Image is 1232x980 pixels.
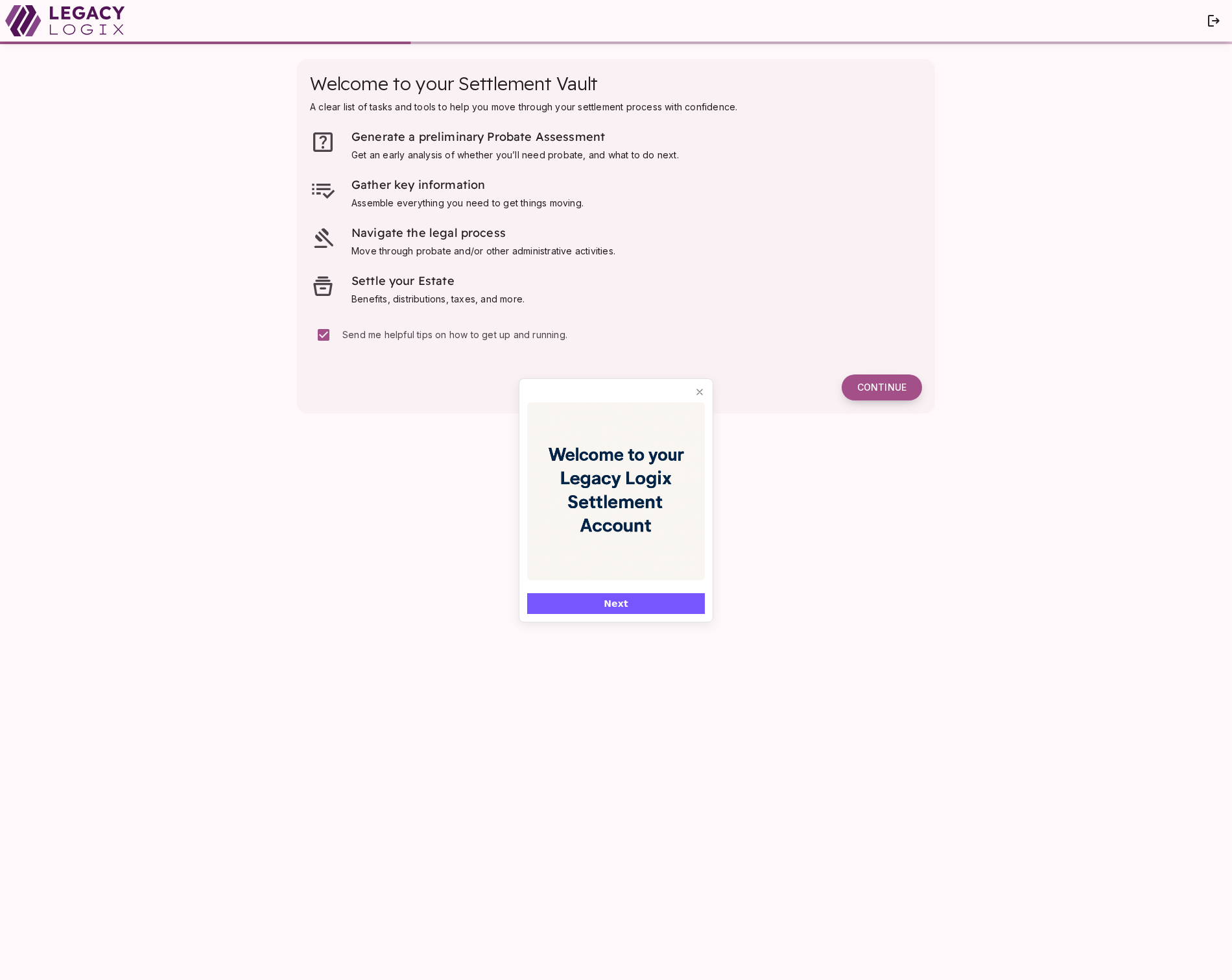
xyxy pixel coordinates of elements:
[351,225,506,240] span: Navigate the legal process
[351,149,679,160] span: Get an early analysis of whether you’ll need probate, and what to do next.
[604,597,628,611] span: Next
[842,374,922,400] button: Continue
[351,293,525,304] span: Benefits, distributions, taxes, and more.
[342,329,567,340] span: Send me helpful tips on how to get up and running.
[857,382,906,393] span: Continue
[527,593,705,614] button: Next
[351,177,485,192] span: Gather key information
[689,382,710,402] button: Close popover
[310,101,737,112] span: A clear list of tasks and tools to help you move through your settlement process with confidence.
[351,273,455,288] span: Settle your Estate
[351,197,584,208] span: Assemble everything you need to get things moving.
[351,129,605,144] span: Generate a preliminary Probate Assessment
[310,72,598,95] span: Welcome to your Settlement Vault
[351,245,615,256] span: Move through probate and/or other administrative activities.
